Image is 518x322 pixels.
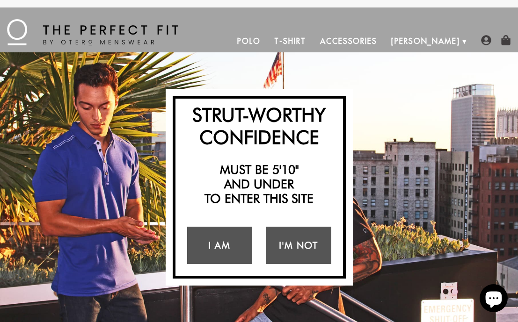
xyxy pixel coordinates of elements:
[313,30,384,52] a: Accessories
[384,30,467,52] a: [PERSON_NAME]
[266,227,331,264] a: I'm Not
[267,30,313,52] a: T-Shirt
[187,227,252,264] a: I Am
[230,30,268,52] a: Polo
[180,162,338,206] h2: Must be 5'10" and under to enter this site
[7,19,178,45] img: The Perfect Fit - by Otero Menswear - Logo
[477,284,511,315] inbox-online-store-chat: Shopify online store chat
[180,103,338,148] h2: Strut-Worthy Confidence
[481,35,491,45] img: user-account-icon.png
[501,35,511,45] img: shopping-bag-icon.png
